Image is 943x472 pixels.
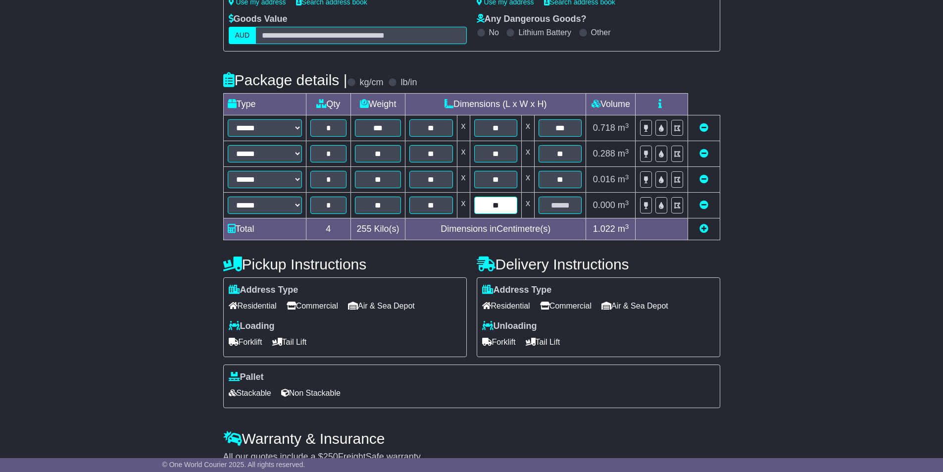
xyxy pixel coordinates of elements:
[593,200,615,210] span: 0.000
[699,200,708,210] a: Remove this item
[540,298,592,314] span: Commercial
[593,123,615,133] span: 0.718
[591,28,611,37] label: Other
[229,14,288,25] label: Goods Value
[482,298,530,314] span: Residential
[593,174,615,184] span: 0.016
[618,149,629,158] span: m
[229,334,262,350] span: Forklift
[518,28,571,37] label: Lithium Battery
[457,167,470,193] td: x
[348,298,415,314] span: Air & Sea Depot
[351,218,405,240] td: Kilo(s)
[526,334,560,350] span: Tail Lift
[521,141,534,167] td: x
[229,321,275,332] label: Loading
[625,199,629,207] sup: 3
[482,321,537,332] label: Unloading
[625,148,629,155] sup: 3
[229,27,256,44] label: AUD
[223,430,720,447] h4: Warranty & Insurance
[400,77,417,88] label: lb/in
[306,94,351,115] td: Qty
[699,224,708,234] a: Add new item
[281,385,341,401] span: Non Stackable
[306,218,351,240] td: 4
[625,122,629,129] sup: 3
[521,115,534,141] td: x
[223,72,347,88] h4: Package details |
[223,218,306,240] td: Total
[405,94,586,115] td: Dimensions (L x W x H)
[482,334,516,350] span: Forklift
[229,372,264,383] label: Pallet
[457,141,470,167] td: x
[625,223,629,230] sup: 3
[323,452,338,462] span: 250
[618,174,629,184] span: m
[586,94,636,115] td: Volume
[521,167,534,193] td: x
[618,123,629,133] span: m
[223,452,720,463] div: All our quotes include a $ FreightSafe warranty.
[699,149,708,158] a: Remove this item
[699,174,708,184] a: Remove this item
[477,14,587,25] label: Any Dangerous Goods?
[618,224,629,234] span: m
[521,193,534,218] td: x
[357,224,372,234] span: 255
[351,94,405,115] td: Weight
[593,224,615,234] span: 1.022
[272,334,307,350] span: Tail Lift
[699,123,708,133] a: Remove this item
[457,115,470,141] td: x
[229,298,277,314] span: Residential
[229,385,271,401] span: Stackable
[601,298,668,314] span: Air & Sea Depot
[477,256,720,272] h4: Delivery Instructions
[593,149,615,158] span: 0.288
[162,461,305,469] span: © One World Courier 2025. All rights reserved.
[625,173,629,181] sup: 3
[482,285,552,296] label: Address Type
[359,77,383,88] label: kg/cm
[223,256,467,272] h4: Pickup Instructions
[223,94,306,115] td: Type
[405,218,586,240] td: Dimensions in Centimetre(s)
[287,298,338,314] span: Commercial
[618,200,629,210] span: m
[457,193,470,218] td: x
[229,285,298,296] label: Address Type
[489,28,499,37] label: No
